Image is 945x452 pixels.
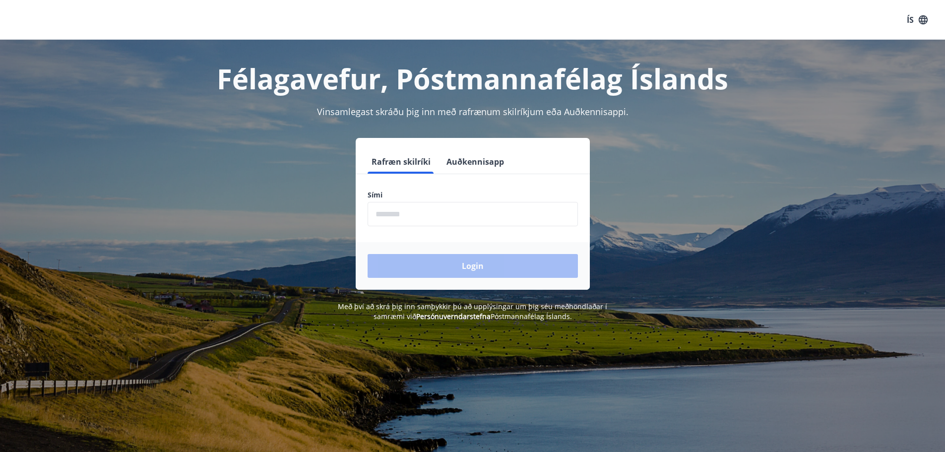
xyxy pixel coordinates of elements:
[317,106,629,118] span: Vinsamlegast skráðu þig inn með rafrænum skilríkjum eða Auðkennisappi.
[338,302,607,321] span: Með því að skrá þig inn samþykkir þú að upplýsingar um þig séu meðhöndlaðar í samræmi við Póstman...
[416,312,491,321] a: Persónuverndarstefna
[442,150,508,174] button: Auðkennisapp
[901,11,933,29] button: ÍS
[127,60,818,97] h1: Félagavefur, Póstmannafélag Íslands
[368,150,435,174] button: Rafræn skilríki
[368,190,578,200] label: Sími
